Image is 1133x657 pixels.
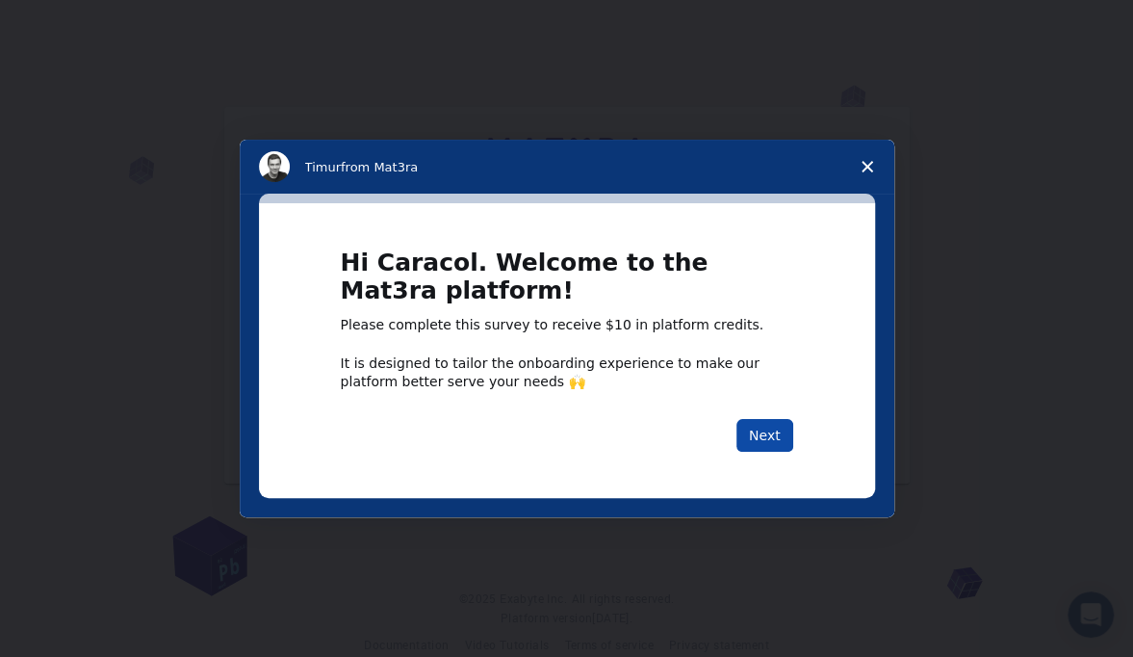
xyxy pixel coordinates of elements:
[305,160,341,174] span: Timur
[341,160,418,174] span: from Mat3ra
[39,13,108,31] span: Support
[259,151,290,182] img: Profile image for Timur
[341,250,793,316] h1: Hi Caracol. Welcome to the Mat3ra platform!
[341,355,793,389] div: It is designed to tailor the onboarding experience to make our platform better serve your needs 🙌
[840,140,894,194] span: Close survey
[341,316,793,335] div: Please complete this survey to receive $10 in platform credits.
[736,419,793,452] button: Next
